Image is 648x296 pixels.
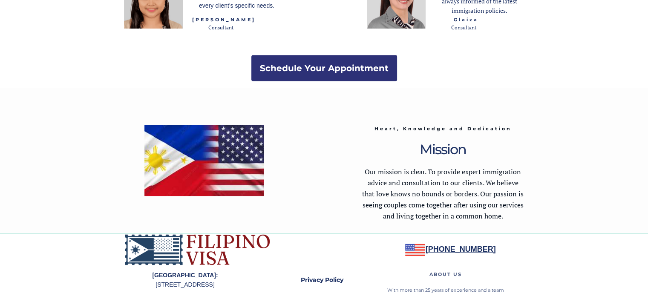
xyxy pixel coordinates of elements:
[208,24,233,31] span: Consultant
[282,270,363,290] a: Privacy Policy
[426,245,496,253] strong: [PHONE_NUMBER]
[146,270,225,289] p: [STREET_ADDRESS]
[301,276,343,284] strong: Privacy Policy
[152,272,218,279] strong: [GEOGRAPHIC_DATA]:
[260,63,389,73] strong: Schedule Your Appointment
[192,17,256,23] span: [PERSON_NAME]
[362,167,524,221] span: Our mission is clear. To provide expert immigration advice and consultation to our clients. We be...
[251,55,397,81] a: Schedule Your Appointment
[454,17,478,23] span: Glaiza
[451,24,476,31] span: Consultant
[374,126,512,132] span: Heart, Knowledge and Dedication
[420,141,466,158] span: Mission
[426,246,496,253] a: [PHONE_NUMBER]
[429,271,462,277] span: ABOUT US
